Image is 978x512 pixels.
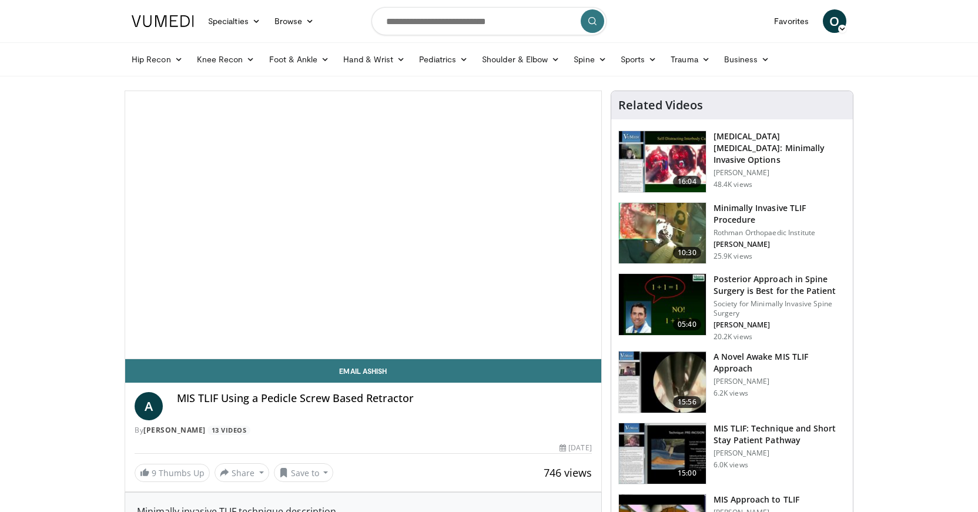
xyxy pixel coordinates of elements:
a: Sports [614,48,664,71]
a: Specialties [201,9,267,33]
img: 54eed2fc-7c0d-4187-8b7c-570f4b9f590a.150x105_q85_crop-smart_upscale.jpg [619,423,706,484]
p: [PERSON_NAME] [714,168,846,178]
p: Society for Minimally Invasive Spine Surgery [714,299,846,318]
span: 9 [152,467,156,478]
a: Browse [267,9,321,33]
a: 05:40 Posterior Approach in Spine Surgery is Best for the Patient Society for Minimally Invasive ... [618,273,846,342]
a: Business [717,48,777,71]
p: 6.2K views [714,389,748,398]
h3: MIS Approach to TLIF [714,494,799,506]
a: A [135,392,163,420]
p: [PERSON_NAME] [714,320,846,330]
a: Hand & Wrist [336,48,412,71]
span: 16:04 [673,176,701,188]
div: [DATE] [560,443,591,453]
p: 20.2K views [714,332,752,342]
a: 15:00 MIS TLIF: Technique and Short Stay Patient Pathway [PERSON_NAME] 6.0K views [618,423,846,485]
p: 25.9K views [714,252,752,261]
a: 9 Thumbs Up [135,464,210,482]
span: 05:40 [673,319,701,330]
img: 9f1438f7-b5aa-4a55-ab7b-c34f90e48e66.150x105_q85_crop-smart_upscale.jpg [619,131,706,192]
a: Shoulder & Elbow [475,48,567,71]
a: Trauma [664,48,717,71]
h3: A Novel Awake MIS TLIF Approach [714,351,846,374]
p: [PERSON_NAME] [714,240,846,249]
a: Spine [567,48,613,71]
img: ander_3.png.150x105_q85_crop-smart_upscale.jpg [619,203,706,264]
p: 6.0K views [714,460,748,470]
span: 15:00 [673,467,701,479]
img: 3b6f0384-b2b2-4baa-b997-2e524ebddc4b.150x105_q85_crop-smart_upscale.jpg [619,274,706,335]
a: 15:56 A Novel Awake MIS TLIF Approach [PERSON_NAME] 6.2K views [618,351,846,413]
div: By [135,425,592,436]
p: [PERSON_NAME] [714,377,846,386]
a: Pediatrics [412,48,475,71]
a: 13 Videos [207,426,250,436]
h4: Related Videos [618,98,703,112]
video-js: Video Player [125,91,601,359]
h3: Minimally Invasive TLIF Procedure [714,202,846,226]
h3: [MEDICAL_DATA] [MEDICAL_DATA]: Minimally Invasive Options [714,130,846,166]
img: 8489bd19-a84b-4434-a86a-7de0a56b3dc4.150x105_q85_crop-smart_upscale.jpg [619,352,706,413]
a: O [823,9,846,33]
span: 15:56 [673,396,701,408]
a: 10:30 Minimally Invasive TLIF Procedure Rothman Orthopaedic Institute [PERSON_NAME] 25.9K views [618,202,846,265]
a: [PERSON_NAME] [143,425,206,435]
h4: MIS TLIF Using a Pedicle Screw Based Retractor [177,392,592,405]
a: Email Ashish [125,359,601,383]
p: 48.4K views [714,180,752,189]
h3: Posterior Approach in Spine Surgery is Best for the Patient [714,273,846,297]
button: Save to [274,463,334,482]
a: Favorites [767,9,816,33]
a: Foot & Ankle [262,48,337,71]
p: [PERSON_NAME] [714,449,846,458]
input: Search topics, interventions [371,7,607,35]
a: Knee Recon [190,48,262,71]
p: Rothman Orthopaedic Institute [714,228,846,237]
a: 16:04 [MEDICAL_DATA] [MEDICAL_DATA]: Minimally Invasive Options [PERSON_NAME] 48.4K views [618,130,846,193]
h3: MIS TLIF: Technique and Short Stay Patient Pathway [714,423,846,446]
button: Share [215,463,269,482]
a: Hip Recon [125,48,190,71]
img: VuMedi Logo [132,15,194,27]
span: 10:30 [673,247,701,259]
span: 746 views [544,466,592,480]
